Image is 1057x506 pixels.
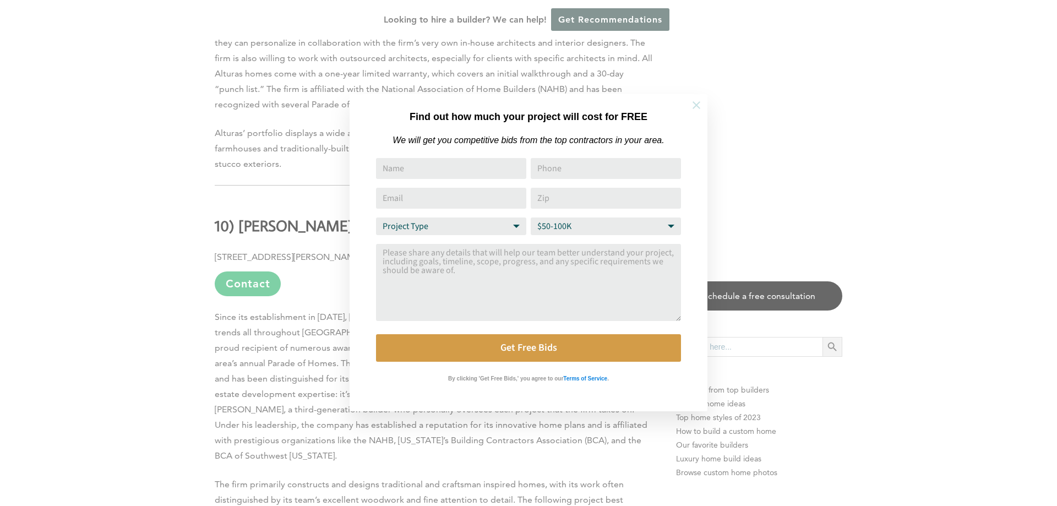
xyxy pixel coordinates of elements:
input: Phone [531,158,681,179]
strong: By clicking 'Get Free Bids,' you agree to our [448,376,563,382]
button: Close [677,86,716,124]
strong: Terms of Service [563,376,607,382]
a: Terms of Service [563,373,607,382]
input: Zip [531,188,681,209]
strong: Find out how much your project will cost for FREE [410,111,647,122]
select: Project Type [376,217,526,235]
textarea: Comment or Message [376,244,681,321]
select: Budget Range [531,217,681,235]
button: Get Free Bids [376,334,681,362]
iframe: Drift Widget Chat Controller [1002,451,1044,493]
em: We will get you competitive bids from the top contractors in your area. [393,135,664,145]
input: Email Address [376,188,526,209]
input: Name [376,158,526,179]
strong: . [607,376,609,382]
